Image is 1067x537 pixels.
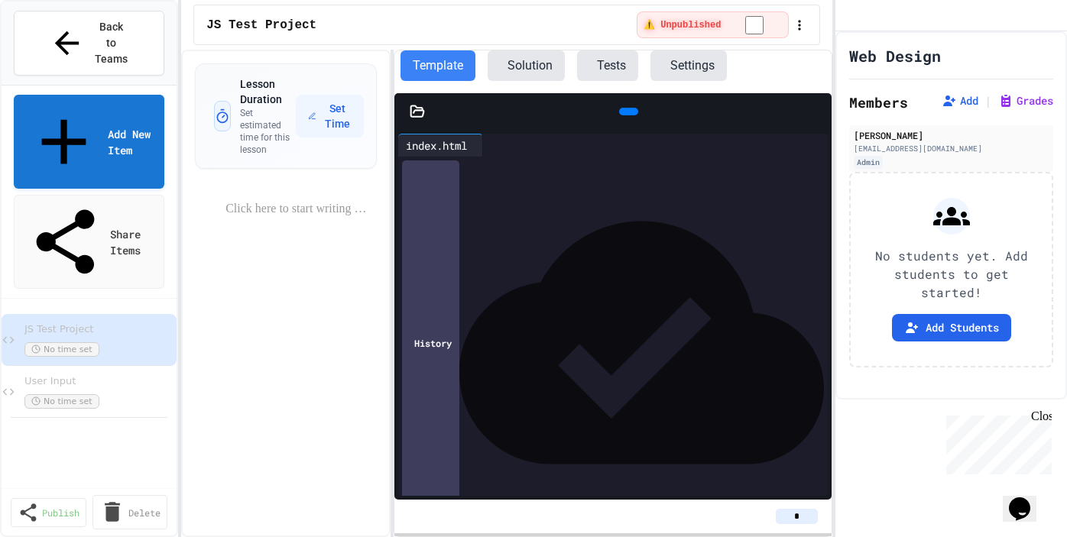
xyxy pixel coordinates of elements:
h1: Web Design [849,45,941,66]
p: No students yet. Add students to get started! [863,247,1039,302]
h2: Members [849,92,908,113]
div: ⚠️ Students cannot see this content! Click the toggle to publish it and make it visible to your c... [637,11,789,38]
a: Share Items [14,195,164,289]
a: Add New Item [14,95,164,189]
iframe: chat widget [1003,476,1052,522]
span: No time set [24,394,99,409]
span: User Input [24,375,170,388]
button: Add [942,93,978,108]
button: Back to Teams [14,11,164,76]
div: [EMAIL_ADDRESS][DOMAIN_NAME] [854,143,1049,154]
input: publish toggle [727,16,782,34]
span: JS Test Project [206,16,316,34]
div: [PERSON_NAME] [854,128,1049,142]
button: Add Students [892,314,1011,341]
span: ⚠️ Unpublished [644,19,721,31]
span: | [984,92,992,110]
div: Chat with us now!Close [6,6,105,97]
button: Grades [998,93,1053,108]
div: Admin [854,156,883,169]
iframe: chat widget [940,409,1052,474]
span: JS Test Project [24,323,170,336]
a: Publish [11,498,86,527]
span: No time set [24,342,99,357]
a: Delete [92,495,168,529]
span: Back to Teams [94,19,130,67]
